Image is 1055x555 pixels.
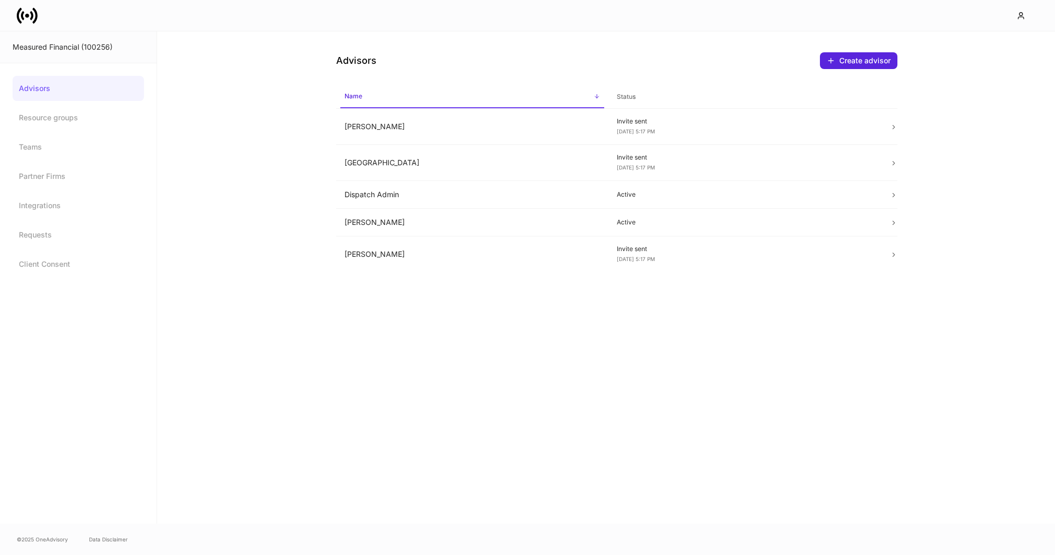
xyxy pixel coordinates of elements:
[617,92,636,101] h6: Status
[13,252,144,277] a: Client Consent
[13,164,144,189] a: Partner Firms
[13,76,144,101] a: Advisors
[336,109,609,145] td: [PERSON_NAME]
[13,193,144,218] a: Integrations
[617,218,873,226] p: Active
[617,164,655,171] span: [DATE] 5:17 PM
[617,128,655,134] span: [DATE] 5:17 PM
[336,236,609,273] td: [PERSON_NAME]
[336,145,609,181] td: [GEOGRAPHIC_DATA]
[13,134,144,160] a: Teams
[89,535,128,543] a: Data Disclaimer
[336,181,609,209] td: Dispatch Admin
[345,91,362,101] h6: Name
[617,153,873,162] p: Invite sent
[617,256,655,262] span: [DATE] 5:17 PM
[13,42,144,52] div: Measured Financial (100256)
[839,55,891,66] div: Create advisor
[13,105,144,130] a: Resource groups
[340,86,605,108] span: Name
[617,190,873,199] p: Active
[336,54,376,67] h4: Advisors
[336,209,609,236] td: [PERSON_NAME]
[617,117,873,126] p: Invite sent
[13,222,144,247] a: Requests
[820,52,897,69] button: Create advisor
[17,535,68,543] span: © 2025 OneAdvisory
[613,86,877,108] span: Status
[617,245,873,253] p: Invite sent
